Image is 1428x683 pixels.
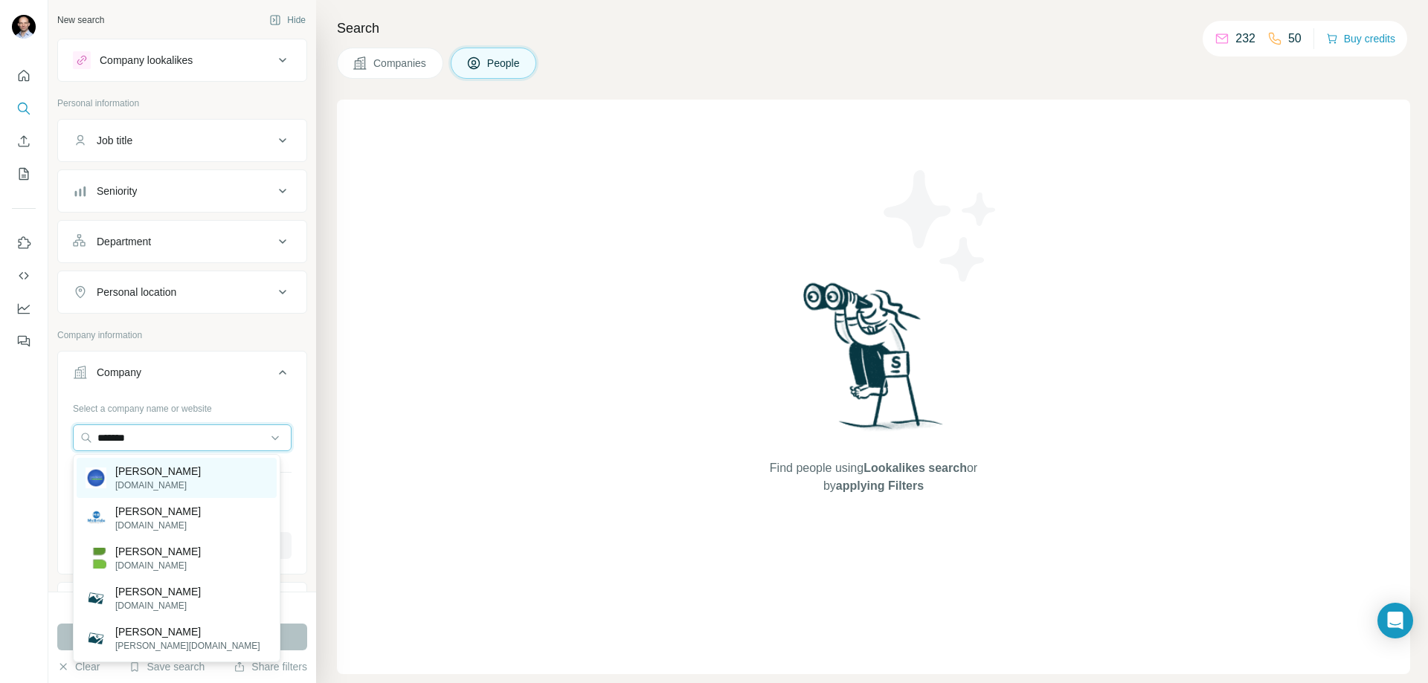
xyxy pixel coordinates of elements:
[115,584,201,599] p: [PERSON_NAME]
[58,586,306,621] button: Industry
[86,588,106,609] img: Mcbride
[12,128,36,155] button: Enrich CSV
[97,133,132,148] div: Job title
[12,295,36,322] button: Dashboard
[1235,30,1255,48] p: 232
[12,15,36,39] img: Avatar
[73,396,292,415] div: Select a company name or website
[115,559,201,572] p: [DOMAIN_NAME]
[86,628,106,649] img: McBRIDE
[115,544,201,559] p: [PERSON_NAME]
[836,479,924,492] span: applying Filters
[57,13,104,27] div: New search
[97,285,176,300] div: Personal location
[1288,30,1302,48] p: 50
[97,184,137,198] div: Seniority
[57,328,307,342] p: Company information
[86,467,106,488] img: McBride
[58,173,306,209] button: Seniority
[86,508,106,528] img: McBride
[1377,603,1413,638] div: Open Intercom Messenger
[12,328,36,355] button: Feedback
[1326,28,1395,49] button: Buy credits
[487,56,521,71] span: People
[97,365,141,380] div: Company
[115,464,201,479] p: [PERSON_NAME]
[115,639,260,653] p: [PERSON_NAME][DOMAIN_NAME]
[58,42,306,78] button: Company lookalikes
[12,62,36,89] button: Quick start
[12,230,36,256] button: Use Surfe on LinkedIn
[57,659,100,674] button: Clear
[115,599,201,612] p: [DOMAIN_NAME]
[115,519,201,532] p: [DOMAIN_NAME]
[12,161,36,187] button: My lists
[373,56,428,71] span: Companies
[337,18,1410,39] h4: Search
[115,624,260,639] p: [PERSON_NAME]
[863,462,967,474] span: Lookalikes search
[874,159,1008,293] img: Surfe Illustration - Stars
[129,659,205,674] button: Save search
[86,548,106,569] img: McBride
[97,234,151,249] div: Department
[58,123,306,158] button: Job title
[234,659,307,674] button: Share filters
[754,459,992,495] span: Find people using or by
[115,479,201,492] p: [DOMAIN_NAME]
[12,95,36,122] button: Search
[259,9,316,31] button: Hide
[58,355,306,396] button: Company
[12,262,36,289] button: Use Surfe API
[58,274,306,310] button: Personal location
[115,504,201,519] p: [PERSON_NAME]
[58,224,306,259] button: Department
[797,279,951,444] img: Surfe Illustration - Woman searching with binoculars
[100,53,193,68] div: Company lookalikes
[57,97,307,110] p: Personal information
